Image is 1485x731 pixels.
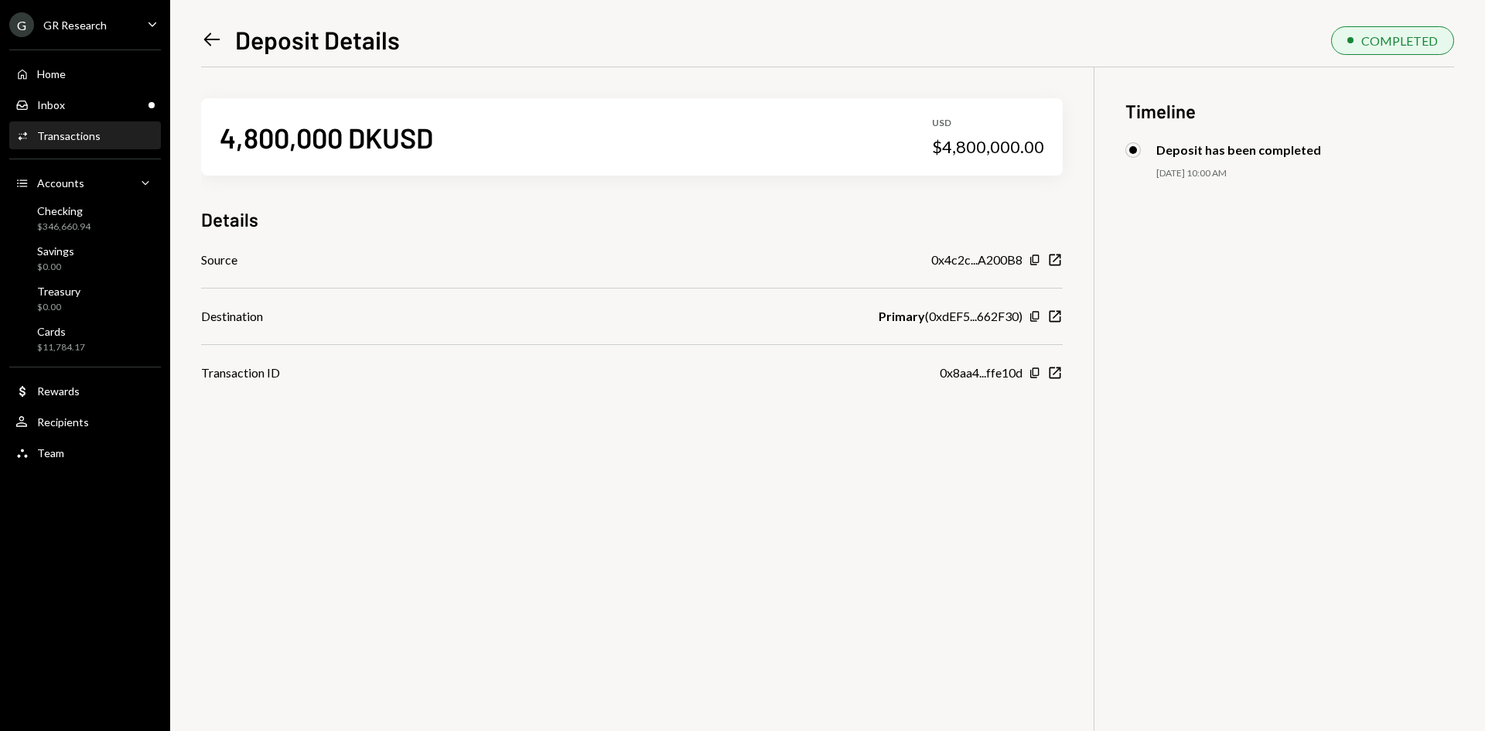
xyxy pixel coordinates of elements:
div: Checking [37,204,90,217]
div: Destination [201,307,263,326]
div: Cards [37,325,85,338]
div: $346,660.94 [37,220,90,234]
b: Primary [879,307,925,326]
div: 0x8aa4...ffe10d [940,364,1022,382]
a: Savings$0.00 [9,240,161,277]
a: Checking$346,660.94 [9,200,161,237]
div: Recipients [37,415,89,429]
a: Accounts [9,169,161,196]
div: Transactions [37,129,101,142]
div: Rewards [37,384,80,398]
div: Source [201,251,237,269]
div: Treasury [37,285,80,298]
a: Team [9,439,161,466]
div: Savings [37,244,74,258]
div: Home [37,67,66,80]
h1: Deposit Details [235,24,400,55]
div: Team [37,446,64,459]
div: 4,800,000 DKUSD [220,120,433,155]
div: G [9,12,34,37]
div: ( 0xdEF5...662F30 ) [879,307,1022,326]
div: Inbox [37,98,65,111]
div: $4,800,000.00 [932,136,1044,158]
a: Cards$11,784.17 [9,320,161,357]
div: GR Research [43,19,107,32]
a: Recipients [9,408,161,436]
a: Rewards [9,377,161,405]
div: USD [932,117,1044,130]
a: Inbox [9,91,161,118]
div: Deposit has been completed [1156,142,1321,157]
div: 0x4c2c...A200B8 [931,251,1022,269]
div: $0.00 [37,261,74,274]
div: $0.00 [37,301,80,314]
div: $11,784.17 [37,341,85,354]
h3: Details [201,207,258,232]
a: Home [9,60,161,87]
div: [DATE] 10:00 AM [1156,167,1454,180]
div: Transaction ID [201,364,280,382]
a: Transactions [9,121,161,149]
div: Accounts [37,176,84,190]
a: Treasury$0.00 [9,280,161,317]
div: COMPLETED [1361,33,1438,48]
h3: Timeline [1125,98,1454,124]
